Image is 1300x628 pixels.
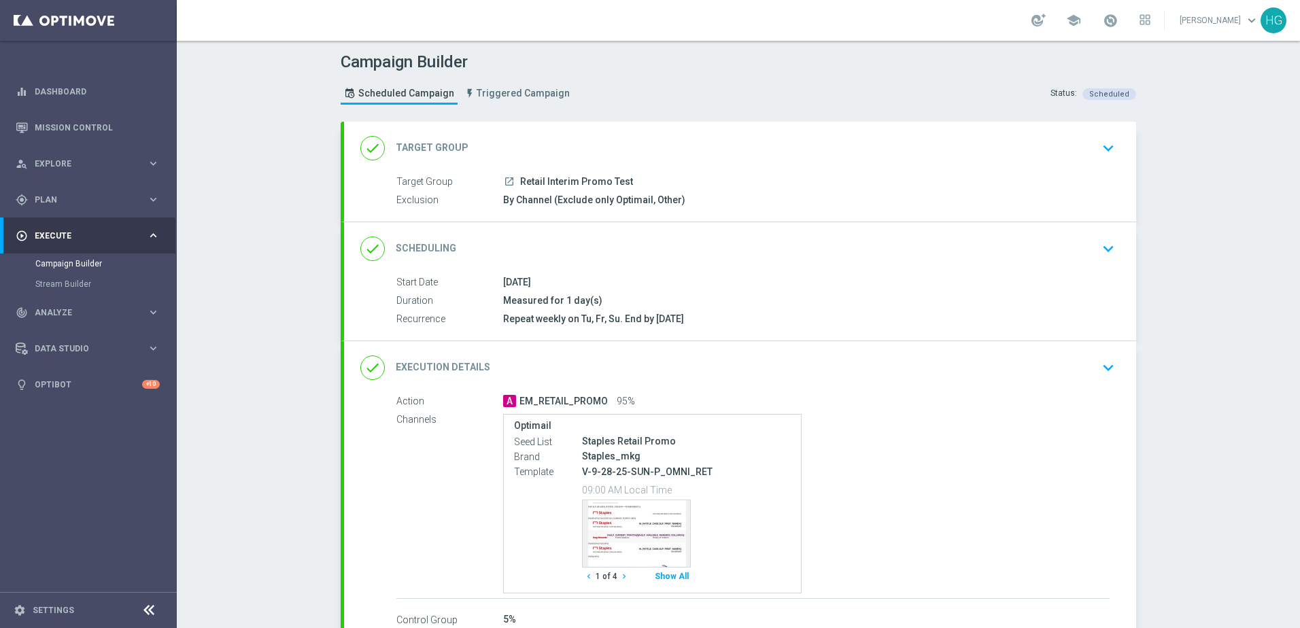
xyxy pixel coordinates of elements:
[360,237,385,261] i: done
[396,396,503,408] label: Action
[35,73,160,109] a: Dashboard
[396,141,468,154] h2: Target Group
[35,279,141,290] a: Stream Builder
[360,135,1120,161] div: done Target Group keyboard_arrow_down
[15,230,160,241] button: play_circle_outline Execute keyboard_arrow_right
[653,568,691,586] button: Show All
[35,196,147,204] span: Plan
[15,86,160,97] button: equalizer Dashboard
[582,449,791,463] div: Staples_mkg
[16,307,28,319] i: track_changes
[16,158,147,170] div: Explore
[1089,90,1129,99] span: Scheduled
[16,230,147,242] div: Execute
[16,307,147,319] div: Analyze
[514,451,582,463] label: Brand
[396,277,503,289] label: Start Date
[341,52,577,72] h1: Campaign Builder
[147,306,160,319] i: keyboard_arrow_right
[396,242,456,255] h2: Scheduling
[35,109,160,145] a: Mission Control
[396,176,503,188] label: Target Group
[142,380,160,389] div: +10
[514,420,791,432] label: Optimail
[15,307,160,318] button: track_changes Analyze keyboard_arrow_right
[15,194,160,205] button: gps_fixed Plan keyboard_arrow_right
[596,571,617,582] span: 1 of 4
[396,295,503,307] label: Duration
[503,294,1110,307] div: Measured for 1 day(s)
[396,194,503,207] label: Exclusion
[14,604,26,616] i: settings
[584,572,594,581] i: chevron_left
[582,483,791,496] p: 09:00 AM Local Time
[147,157,160,170] i: keyboard_arrow_right
[15,343,160,354] button: Data Studio keyboard_arrow_right
[15,379,160,390] button: lightbulb Optibot +10
[617,396,635,408] span: 95%
[514,436,582,448] label: Seed List
[35,232,147,240] span: Execute
[1066,13,1081,28] span: school
[35,345,147,353] span: Data Studio
[360,355,1120,381] div: done Execution Details keyboard_arrow_down
[16,343,147,355] div: Data Studio
[1244,13,1259,28] span: keyboard_arrow_down
[147,229,160,242] i: keyboard_arrow_right
[514,466,582,478] label: Template
[1178,10,1261,31] a: [PERSON_NAME]keyboard_arrow_down
[35,366,142,402] a: Optibot
[1098,138,1118,158] i: keyboard_arrow_down
[35,309,147,317] span: Analyze
[15,158,160,169] button: person_search Explore keyboard_arrow_right
[1097,355,1120,381] button: keyboard_arrow_down
[1098,239,1118,259] i: keyboard_arrow_down
[147,342,160,355] i: keyboard_arrow_right
[619,572,629,581] i: chevron_right
[504,176,515,187] i: launch
[503,395,516,407] span: A
[1082,88,1136,99] colored-tag: Scheduled
[16,194,28,206] i: gps_fixed
[360,355,385,380] i: done
[16,73,160,109] div: Dashboard
[461,82,573,105] a: Triggered Campaign
[33,606,74,614] a: Settings
[396,614,503,626] label: Control Group
[396,361,490,374] h2: Execution Details
[35,258,141,269] a: Campaign Builder
[147,193,160,206] i: keyboard_arrow_right
[1261,7,1286,33] div: HG
[503,275,1110,289] div: [DATE]
[520,176,633,188] span: Retail Interim Promo Test
[16,366,160,402] div: Optibot
[16,158,28,170] i: person_search
[360,236,1120,262] div: done Scheduling keyboard_arrow_down
[477,88,570,99] span: Triggered Campaign
[1097,236,1120,262] button: keyboard_arrow_down
[1050,88,1077,100] div: Status:
[341,82,458,105] a: Scheduled Campaign
[35,254,175,274] div: Campaign Builder
[360,136,385,160] i: done
[503,193,1110,207] div: By Channel (Exclude only Optimail, Other)
[519,396,608,408] span: EM_RETAIL_PROMO
[582,466,791,478] p: V-9-28-25-SUN-P_OMNI_RET
[35,160,147,168] span: Explore
[396,414,503,426] label: Channels
[1098,357,1118,378] i: keyboard_arrow_down
[16,379,28,391] i: lightbulb
[16,109,160,145] div: Mission Control
[582,434,791,448] div: Staples Retail Promo
[358,88,454,99] span: Scheduled Campaign
[15,122,160,133] button: Mission Control
[1097,135,1120,161] button: keyboard_arrow_down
